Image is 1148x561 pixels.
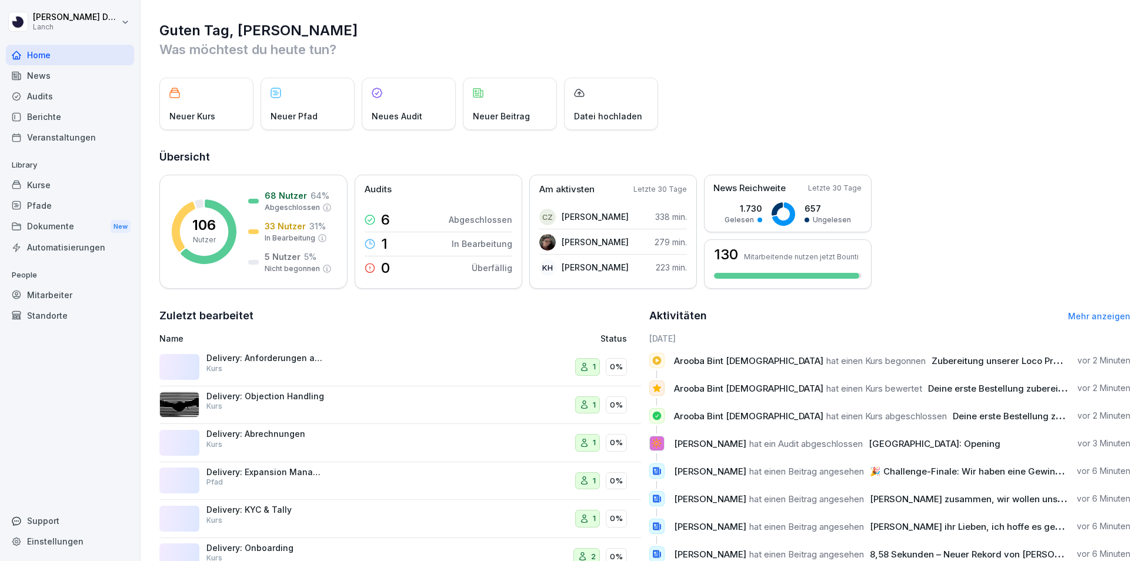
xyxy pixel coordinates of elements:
[813,215,851,225] p: Ungelesen
[562,211,629,223] p: [PERSON_NAME]
[610,437,623,449] p: 0%
[593,437,596,449] p: 1
[265,189,307,202] p: 68 Nutzer
[304,251,316,263] p: 5 %
[6,305,134,326] a: Standorte
[633,184,687,195] p: Letzte 30 Tage
[749,521,864,532] span: hat einen Beitrag angesehen
[826,383,922,394] span: hat einen Kurs bewertet
[6,65,134,86] a: News
[1077,355,1130,366] p: vor 2 Minuten
[6,127,134,148] a: Veranstaltungen
[649,332,1131,345] h6: [DATE]
[159,308,641,324] h2: Zuletzt bearbeitet
[749,466,864,477] span: hat einen Beitrag angesehen
[265,202,320,213] p: Abgeschlossen
[6,237,134,258] a: Automatisierungen
[452,238,512,250] p: In Bearbeitung
[651,435,662,452] p: 🔆
[265,263,320,274] p: Nicht begonnen
[932,355,1083,366] span: Zubereitung unserer Loco Produkte
[826,410,947,422] span: hat einen Kurs abgeschlossen
[539,234,556,251] img: vsdb780yjq3c8z0fgsc1orml.png
[472,262,512,274] p: Überfällig
[1077,438,1130,449] p: vor 3 Minuten
[206,515,222,526] p: Kurs
[674,521,746,532] span: [PERSON_NAME]
[311,189,329,202] p: 64 %
[6,216,134,238] a: DokumenteNew
[159,332,462,345] p: Name
[111,220,131,233] div: New
[805,202,851,215] p: 657
[33,12,119,22] p: [PERSON_NAME] Düttmann
[33,23,119,31] p: Lanch
[953,410,1096,422] span: Deine erste Bestellung zubereiten
[593,513,596,525] p: 1
[869,438,1000,449] span: [GEOGRAPHIC_DATA]: Opening
[749,438,863,449] span: hat ein Audit abgeschlossen
[649,308,707,324] h2: Aktivitäten
[159,462,641,500] a: Delivery: Expansion ManagerPfad10%
[159,348,641,386] a: Delivery: Anforderungen an den Partner (Hygiene und co.)Kurs10%
[593,475,596,487] p: 1
[1068,311,1130,321] a: Mehr anzeigen
[6,156,134,175] p: Library
[159,21,1130,40] h1: Guten Tag, [PERSON_NAME]
[749,549,864,560] span: hat einen Beitrag angesehen
[159,40,1130,59] p: Was möchtest du heute tun?
[309,220,326,232] p: 31 %
[206,505,324,515] p: Delivery: KYC & Tally
[539,259,556,276] div: KH
[6,195,134,216] a: Pfade
[265,220,306,232] p: 33 Nutzer
[656,261,687,273] p: 223 min.
[674,493,746,505] span: [PERSON_NAME]
[381,237,388,251] p: 1
[1077,382,1130,394] p: vor 2 Minuten
[159,149,1130,165] h2: Übersicht
[169,110,215,122] p: Neuer Kurs
[206,363,222,374] p: Kurs
[206,543,324,553] p: Delivery: Onboarding
[206,401,222,412] p: Kurs
[206,391,324,402] p: Delivery: Objection Handling
[206,477,223,487] p: Pfad
[610,399,623,411] p: 0%
[449,213,512,226] p: Abgeschlossen
[593,399,596,411] p: 1
[6,106,134,127] div: Berichte
[593,361,596,373] p: 1
[600,332,627,345] p: Status
[192,218,216,232] p: 106
[808,183,862,193] p: Letzte 30 Tage
[562,261,629,273] p: [PERSON_NAME]
[6,216,134,238] div: Dokumente
[714,248,738,262] h3: 130
[674,549,746,560] span: [PERSON_NAME]
[928,383,1072,394] span: Deine erste Bestellung zubereiten
[674,410,823,422] span: Arooba Bint [DEMOGRAPHIC_DATA]
[206,439,222,450] p: Kurs
[6,510,134,531] div: Support
[6,285,134,305] a: Mitarbeiter
[1077,493,1130,505] p: vor 6 Minuten
[6,86,134,106] div: Audits
[674,466,746,477] span: [PERSON_NAME]
[574,110,642,122] p: Datei hochladen
[193,235,216,245] p: Nutzer
[6,175,134,195] a: Kurse
[539,209,556,225] div: CZ
[159,392,199,418] img: uim5gx7fz7npk6ooxrdaio0l.png
[271,110,318,122] p: Neuer Pfad
[265,251,301,263] p: 5 Nutzer
[159,500,641,538] a: Delivery: KYC & TallyKurs10%
[610,513,623,525] p: 0%
[539,183,595,196] p: Am aktivsten
[206,353,324,363] p: Delivery: Anforderungen an den Partner (Hygiene und co.)
[6,531,134,552] a: Einstellungen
